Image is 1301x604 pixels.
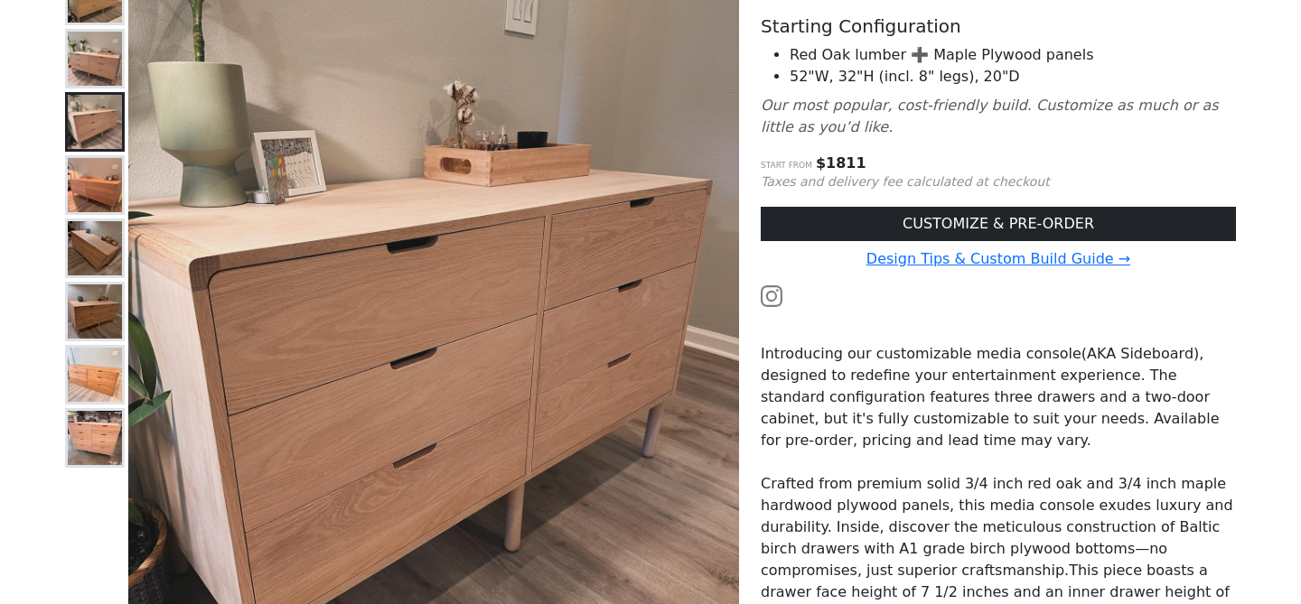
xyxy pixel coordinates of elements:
a: CUSTOMIZE & PRE-ORDER [761,207,1236,241]
img: Japanese Style Media Console /w 6-drawer 52W x 20D x 34H - Left View [68,284,122,339]
img: Japanese Style Media Console /w 6-drawer 52W x 20D x 32H Corner View [68,95,122,149]
img: Japanese Style Media Console /w 6-drawer 52W x 20D x 34H [68,221,122,275]
i: Our most popular, cost-friendly build. Customize as much or as little as you’d like. [761,97,1219,135]
li: 52"W, 32"H (incl. 8" legs), 20"D [790,66,1236,88]
img: Japanese Style Media Console /w 6-drawer 60W x 20D x 32H /w Blank Drawer Faces [68,158,122,212]
small: Taxes and delivery fee calculated at checkout [761,174,1050,189]
span: $ 1811 [816,154,866,172]
p: Introducing our customizable media console(AKA Sideboard), designed to redefine your entertainmen... [761,343,1236,451]
img: Straight Corner Cherry 6-drawer Dresser 60W x 30H x 20D [68,348,122,402]
img: Japanese Style Media Console /w 6-drawer 52W x 20D x 32H Overall View [68,32,122,86]
img: Japanese Style Media Console /w Custom 8-drawer 48W x 24D x 40H [68,411,122,465]
small: Start from [761,161,812,170]
h5: Starting Configuration [761,15,1236,37]
a: Watch the build video or pictures on Instagram [761,286,782,303]
li: Red Oak lumber ➕ Maple Plywood panels [790,44,1236,66]
a: Design Tips & Custom Build Guide → [866,250,1130,267]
